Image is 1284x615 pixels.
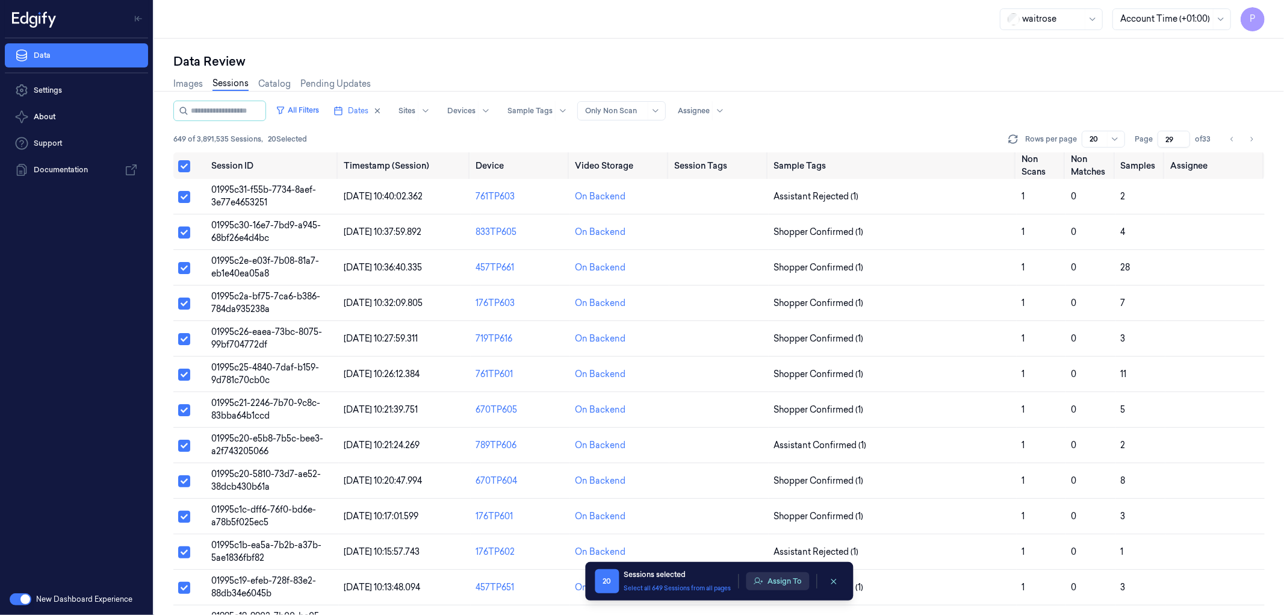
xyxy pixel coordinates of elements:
[774,297,863,310] span: Shopper Confirmed (1)
[476,297,565,310] div: 176TP603
[1022,191,1025,202] span: 1
[344,511,418,522] span: [DATE] 10:17:01.599
[1022,546,1025,557] span: 1
[344,191,423,202] span: [DATE] 10:40:02.362
[178,582,190,594] button: Select row
[1121,369,1127,379] span: 11
[1116,152,1165,179] th: Samples
[575,190,625,203] div: On Backend
[476,546,565,558] div: 176TP602
[1022,333,1025,344] span: 1
[1241,7,1265,31] span: P
[774,332,863,345] span: Shopper Confirmed (1)
[1022,262,1025,273] span: 1
[774,404,863,416] span: Shopper Confirmed (1)
[1022,440,1025,451] span: 1
[774,190,858,203] span: Assistant Rejected (1)
[329,101,386,120] button: Dates
[570,152,669,179] th: Video Storage
[178,262,190,274] button: Select row
[1071,369,1076,379] span: 0
[211,433,323,457] span: 01995c20-e5b8-7b5c-bee3-a2f743205066
[5,158,148,182] a: Documentation
[1022,511,1025,522] span: 1
[774,439,866,452] span: Assistant Confirmed (1)
[575,439,625,452] div: On Backend
[1071,546,1076,557] span: 0
[211,255,319,279] span: 01995c2e-e03f-7b08-81a7-eb1e40ea05a8
[129,9,148,28] button: Toggle Navigation
[1066,152,1115,179] th: Non Matches
[476,332,565,345] div: 719TP616
[476,261,565,274] div: 457TP661
[1022,226,1025,237] span: 1
[1121,440,1126,451] span: 2
[178,226,190,239] button: Select row
[173,134,263,145] span: 649 of 3,891,535 Sessions ,
[476,226,565,239] div: 833TP605
[178,511,190,523] button: Select row
[1195,134,1214,145] span: of 33
[575,297,625,310] div: On Backend
[1022,404,1025,415] span: 1
[1071,226,1076,237] span: 0
[271,101,324,120] button: All Filters
[575,368,625,381] div: On Backend
[824,572,843,591] button: clearSelection
[344,582,420,593] span: [DATE] 10:13:48.094
[178,160,190,172] button: Select all
[5,43,148,67] a: Data
[178,440,190,452] button: Select row
[476,475,565,487] div: 670TP604
[1071,298,1076,308] span: 0
[1121,298,1126,308] span: 7
[1121,546,1124,557] span: 1
[1121,262,1130,273] span: 28
[1071,475,1076,486] span: 0
[173,53,1265,70] div: Data Review
[300,78,371,90] a: Pending Updates
[1025,134,1077,145] p: Rows per page
[178,546,190,558] button: Select row
[1071,333,1076,344] span: 0
[178,475,190,487] button: Select row
[211,504,316,528] span: 01995c1c-dff6-76f0-bd6e-a78b5f025ec5
[1022,475,1025,486] span: 1
[471,152,570,179] th: Device
[1022,582,1025,593] span: 1
[1121,226,1126,237] span: 4
[1071,511,1076,522] span: 0
[624,569,731,580] div: Sessions selected
[476,439,565,452] div: 789TP606
[1121,582,1126,593] span: 3
[344,226,421,237] span: [DATE] 10:37:59.892
[5,105,148,129] button: About
[575,581,625,594] div: On Backend
[476,510,565,523] div: 176TP601
[1022,298,1025,308] span: 1
[344,262,422,273] span: [DATE] 10:36:40.335
[1121,191,1126,202] span: 2
[1071,582,1076,593] span: 0
[476,190,565,203] div: 761TP603
[178,404,190,416] button: Select row
[575,510,625,523] div: On Backend
[575,226,625,239] div: On Backend
[1121,333,1126,344] span: 3
[1022,369,1025,379] span: 1
[1243,131,1260,148] button: Go to next page
[344,298,423,308] span: [DATE] 10:32:09.805
[1224,131,1260,148] nav: pagination
[1135,134,1153,145] span: Page
[339,152,471,179] th: Timestamp (Session)
[344,369,420,379] span: [DATE] 10:26:12.384
[1071,440,1076,451] span: 0
[1121,404,1126,415] span: 5
[595,569,619,593] span: 20
[206,152,339,179] th: Session ID
[575,261,625,274] div: On Backend
[348,105,368,116] span: Dates
[476,404,565,416] div: 670TP605
[774,368,863,381] span: Shopper Confirmed (1)
[268,134,307,145] span: 20 Selected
